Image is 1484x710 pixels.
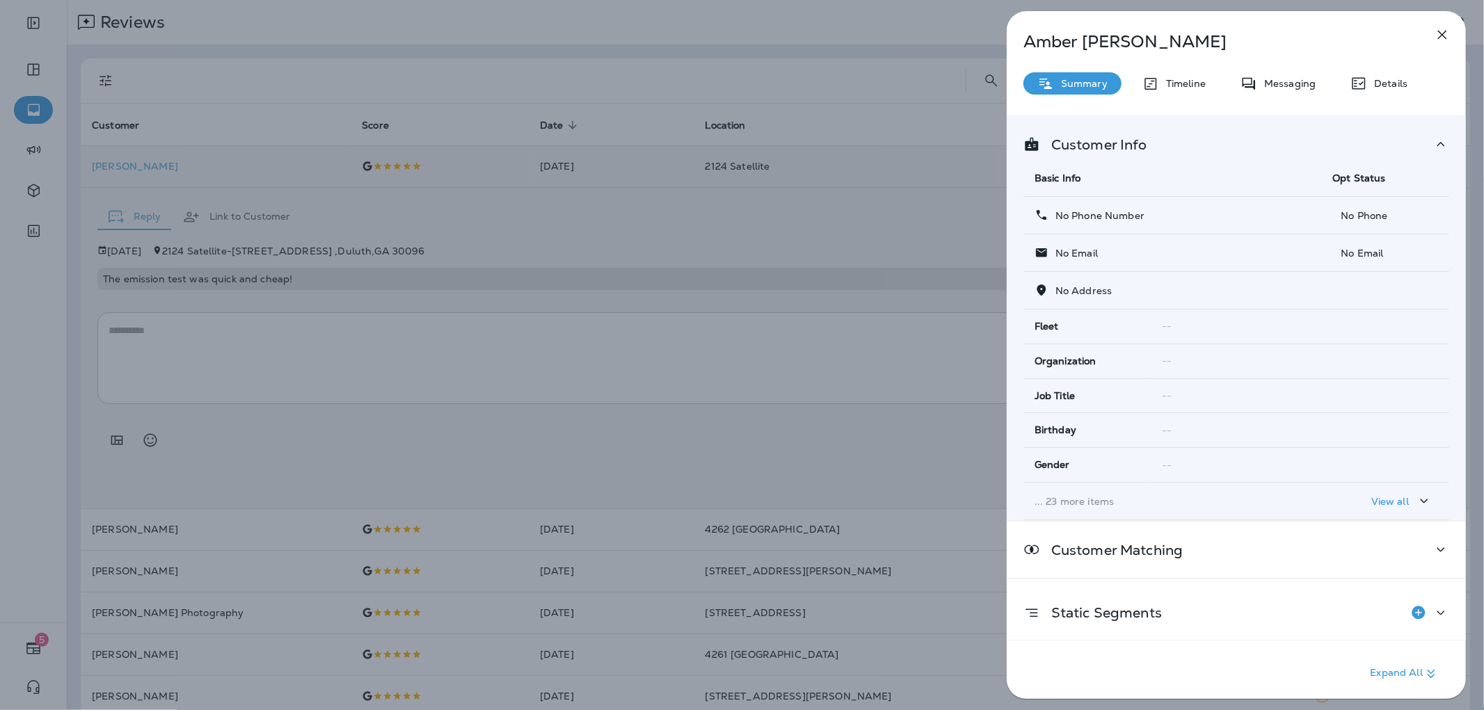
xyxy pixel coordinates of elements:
[1257,78,1316,89] p: Messaging
[1035,496,1310,507] p: ... 23 more items
[1163,320,1172,332] span: --
[1163,424,1172,437] span: --
[1332,248,1438,259] p: No Email
[1040,607,1162,618] p: Static Segments
[1365,661,1445,686] button: Expand All
[1048,285,1112,296] p: No Address
[1367,78,1407,89] p: Details
[1371,665,1439,682] p: Expand All
[1035,321,1059,332] span: Fleet
[1332,210,1438,221] p: No Phone
[1163,389,1172,402] span: --
[1035,459,1070,471] span: Gender
[1035,355,1096,367] span: Organization
[1366,488,1438,514] button: View all
[1048,248,1098,259] p: No Email
[1054,78,1108,89] p: Summary
[1035,424,1076,436] span: Birthday
[1035,172,1080,184] span: Basic Info
[1040,139,1147,150] p: Customer Info
[1371,496,1409,507] p: View all
[1405,599,1433,627] button: Add to Static Segment
[1163,459,1172,471] span: --
[1163,355,1172,367] span: --
[1159,78,1206,89] p: Timeline
[1332,172,1385,184] span: Opt Status
[1035,390,1075,402] span: Job Title
[1048,210,1144,221] p: No Phone Number
[1040,544,1183,556] p: Customer Matching
[1023,32,1403,51] p: Amber [PERSON_NAME]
